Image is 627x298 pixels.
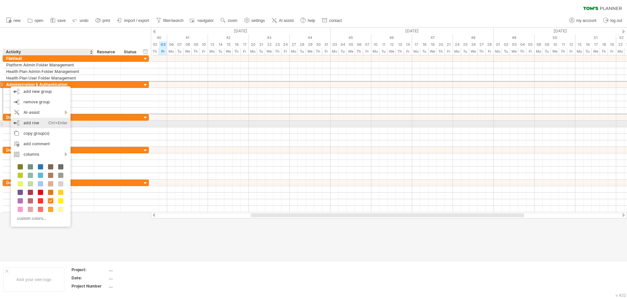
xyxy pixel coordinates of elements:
span: remove group [24,99,50,104]
div: Data Integration [6,114,90,120]
div: Wednesday, 5 November 2025 [347,41,355,48]
a: log out [602,16,624,25]
div: custom colors... [14,214,65,223]
div: Tuesday, 4 November 2025 [339,48,347,55]
div: Thursday, 27 November 2025 [477,41,486,48]
div: Monday, 20 October 2025 [249,48,257,55]
div: Friday, 31 October 2025 [322,48,330,55]
div: Wednesday, 29 October 2025 [306,48,314,55]
a: AI assist [270,16,296,25]
div: Monday, 1 December 2025 [494,48,502,55]
div: Status [124,49,138,55]
div: Tuesday, 25 November 2025 [461,41,469,48]
div: Date: [72,275,107,281]
div: Wednesday, 12 November 2025 [388,41,396,48]
div: Thursday, 9 October 2025 [192,41,200,48]
div: Health Plan Admin Folder Management [6,68,90,75]
span: new [13,18,21,23]
div: Tuesday, 9 December 2025 [543,48,551,55]
div: Friday, 19 December 2025 [608,41,616,48]
div: Monday, 22 December 2025 [616,41,624,48]
div: Add your own logo [3,267,64,292]
div: 48 [453,34,494,41]
div: Friday, 21 November 2025 [445,41,453,48]
div: Thursday, 18 December 2025 [600,48,608,55]
div: Friday, 5 December 2025 [526,41,535,48]
div: Thursday, 18 December 2025 [600,41,608,48]
span: save [57,18,66,23]
div: Tuesday, 18 November 2025 [420,48,428,55]
div: Friday, 24 October 2025 [281,48,290,55]
div: Tuesday, 28 October 2025 [298,41,306,48]
div: Wednesday, 15 October 2025 [224,48,233,55]
div: Tuesday, 21 October 2025 [257,48,265,55]
div: Monday, 15 December 2025 [575,41,584,48]
div: copy group(s) [11,128,71,139]
span: print [103,18,110,23]
a: new [5,16,23,25]
div: Tuesday, 2 December 2025 [502,48,510,55]
div: Monday, 10 November 2025 [371,48,379,55]
div: Friday, 14 November 2025 [404,41,412,48]
div: 44 [290,34,330,41]
div: Tuesday, 11 November 2025 [379,41,388,48]
div: Friday, 28 November 2025 [486,48,494,55]
div: Monday, 17 November 2025 [412,48,420,55]
div: Data Analysis [6,147,90,153]
div: Thursday, 20 November 2025 [437,41,445,48]
div: Monday, 22 December 2025 [616,48,624,55]
div: Thursday, 13 November 2025 [396,41,404,48]
span: help [308,18,315,23]
div: Thursday, 11 December 2025 [559,48,567,55]
div: Tuesday, 18 November 2025 [420,41,428,48]
a: undo [71,16,90,25]
div: Wednesday, 29 October 2025 [306,41,314,48]
div: Monday, 17 November 2025 [412,41,420,48]
span: contact [329,18,342,23]
div: Thursday, 6 November 2025 [355,41,363,48]
span: log out [610,18,622,23]
div: Dashboard [6,180,90,186]
div: AI-assist [11,107,71,118]
div: Wednesday, 8 October 2025 [184,41,192,48]
span: my account [576,18,596,23]
div: Monday, 13 October 2025 [208,48,216,55]
div: Wednesday, 22 October 2025 [265,48,273,55]
div: 49 [494,34,535,41]
div: Monday, 20 October 2025 [249,41,257,48]
div: Activity [6,49,90,55]
div: Wednesday, 15 October 2025 [224,41,233,48]
div: November 2025 [330,27,494,34]
div: Monday, 3 November 2025 [330,41,339,48]
div: Thursday, 23 October 2025 [273,48,281,55]
div: Monday, 8 December 2025 [535,48,543,55]
div: Resource [97,49,117,55]
div: add new group [11,86,71,97]
div: October 2025 [143,27,330,34]
div: Monday, 3 November 2025 [330,48,339,55]
div: Tuesday, 14 October 2025 [216,41,224,48]
div: Tuesday, 28 October 2025 [298,48,306,55]
div: Friday, 24 October 2025 [281,41,290,48]
div: Monday, 15 December 2025 [575,48,584,55]
span: navigator [198,18,214,23]
div: Friday, 21 November 2025 [445,48,453,55]
a: import / export [115,16,151,25]
div: Thursday, 6 November 2025 [355,48,363,55]
div: Thursday, 2 October 2025 [151,41,159,48]
div: 47 [412,34,453,41]
div: Thursday, 16 October 2025 [233,41,241,48]
div: add comment [11,139,71,149]
div: Wednesday, 8 October 2025 [184,48,192,55]
div: Tuesday, 7 October 2025 [175,48,184,55]
div: 41 [167,34,208,41]
div: Tuesday, 9 December 2025 [543,41,551,48]
div: Tuesday, 14 October 2025 [216,48,224,55]
div: Wednesday, 17 December 2025 [592,41,600,48]
div: Friday, 17 October 2025 [241,48,249,55]
a: filter/search [154,16,185,25]
div: Friday, 12 December 2025 [567,41,575,48]
div: Monday, 27 October 2025 [290,48,298,55]
div: Wednesday, 17 December 2025 [592,48,600,55]
div: Wednesday, 19 November 2025 [428,41,437,48]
